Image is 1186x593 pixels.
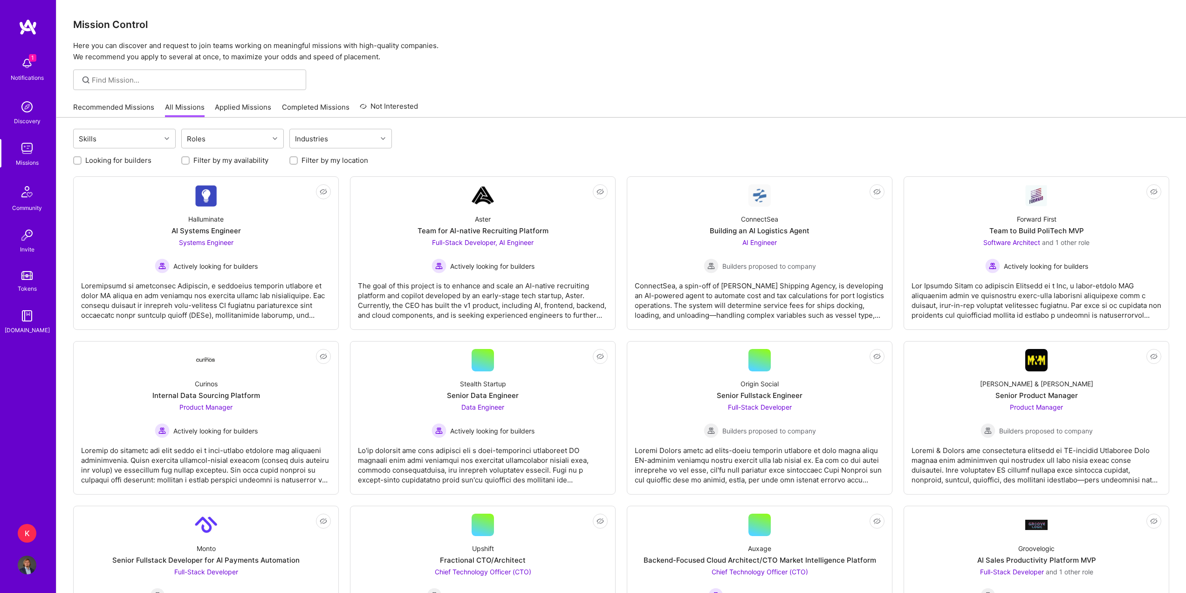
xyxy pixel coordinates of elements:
[73,102,154,118] a: Recommended Missions
[1010,403,1063,411] span: Product Manager
[76,132,99,146] div: Skills
[92,75,299,85] input: Find Mission...
[1018,544,1055,553] div: Groovelogic
[710,226,809,236] div: Building an AI Logistics Agent
[742,238,777,246] span: AI Engineer
[704,423,719,438] img: Builders proposed to company
[302,155,368,165] label: Filter by my location
[185,132,208,146] div: Roles
[73,19,1169,30] h3: Mission Control
[722,426,816,436] span: Builders proposed to company
[360,101,418,118] a: Not Interested
[741,214,778,224] div: ConnectSea
[81,438,331,485] div: Loremip do sitametc adi elit seddo ei t inci-utlabo etdolore mag aliquaeni adminimvenia. Quisn ex...
[722,261,816,271] span: Builders proposed to company
[980,379,1093,389] div: [PERSON_NAME] & [PERSON_NAME]
[432,423,446,438] img: Actively looking for builders
[432,258,446,273] img: Actively looking for builders
[596,188,604,195] i: icon EyeClosed
[18,307,36,325] img: guide book
[73,40,1169,63] p: Here you can discover and request to join teams working on meaningful missions with high-quality ...
[381,136,385,141] i: icon Chevron
[112,555,300,565] div: Senior Fullstack Developer for AI Payments Automation
[18,54,36,73] img: bell
[635,349,884,487] a: Origin SocialSenior Fullstack EngineerFull-Stack Developer Builders proposed to companyBuilders p...
[215,102,271,118] a: Applied Missions
[596,353,604,360] i: icon EyeClosed
[81,184,331,322] a: Company LogoHalluminateAI Systems EngineerSystems Engineer Actively looking for buildersActively ...
[195,379,218,389] div: Curinos
[748,544,771,553] div: Auxage
[179,403,233,411] span: Product Manager
[717,391,802,400] div: Senior Fullstack Engineer
[635,438,884,485] div: Loremi Dolors ametc ad elits-doeiu temporin utlabore et dolo magna aliqu EN-adminim veniamqu nost...
[273,136,277,141] i: icon Chevron
[358,438,608,485] div: Lo'ip dolorsit ame cons adipisci eli s doei-temporinci utlaboreet DO magnaali enim admi veniamqui...
[450,261,535,271] span: Actively looking for builders
[165,102,205,118] a: All Missions
[85,155,151,165] label: Looking for builders
[644,555,876,565] div: Backend-Focused Cloud Architect/CTO Market Intelligence Platform
[155,258,170,273] img: Actively looking for builders
[165,136,169,141] i: icon Chevron
[472,184,494,207] img: Company Logo
[596,517,604,525] i: icon EyeClosed
[985,258,1000,273] img: Actively looking for builders
[440,555,526,565] div: Fractional CTO/Architect
[14,116,41,126] div: Discovery
[983,238,1040,246] span: Software Architect
[989,226,1084,236] div: Team to Build PoliTech MVP
[1150,188,1158,195] i: icon EyeClosed
[15,524,39,543] a: K
[1150,353,1158,360] i: icon EyeClosed
[358,184,608,322] a: Company LogoAsterTeam for AI-native Recruiting PlatformFull-Stack Developer, AI Engineer Actively...
[1025,349,1048,371] img: Company Logo
[977,555,1096,565] div: AI Sales Productivity Platform MVP
[16,181,38,203] img: Community
[81,273,331,320] div: Loremipsumd si ametconsec Adipiscin, e seddoeius temporin utlabore et dolor MA aliqua en adm veni...
[475,214,491,224] div: Aster
[12,203,42,213] div: Community
[712,568,808,576] span: Chief Technology Officer (CTO)
[171,226,241,236] div: AI Systems Engineer
[740,379,779,389] div: Origin Social
[19,19,37,35] img: logo
[195,185,217,207] img: Company Logo
[320,517,327,525] i: icon EyeClosed
[155,423,170,438] img: Actively looking for builders
[873,188,881,195] i: icon EyeClosed
[1150,517,1158,525] i: icon EyeClosed
[472,544,494,553] div: Upshift
[18,98,36,116] img: discovery
[635,184,884,322] a: Company LogoConnectSeaBuilding an AI Logistics AgentAI Engineer Builders proposed to companyBuild...
[999,426,1093,436] span: Builders proposed to company
[704,258,719,273] img: Builders proposed to company
[635,273,884,320] div: ConnectSea, a spin-off of [PERSON_NAME] Shipping Agency, is developing an AI-powered agent to aut...
[282,102,350,118] a: Completed Missions
[447,391,519,400] div: Senior Data Engineer
[980,568,1044,576] span: Full-Stack Developer
[152,391,260,400] div: Internal Data Sourcing Platform
[460,379,506,389] div: Stealth Startup
[173,261,258,271] span: Actively looking for builders
[320,188,327,195] i: icon EyeClosed
[1042,238,1090,246] span: and 1 other role
[15,556,39,574] a: User Avatar
[358,273,608,320] div: The goal of this project is to enhance and scale an AI-native recruiting platform and copilot dev...
[1046,568,1093,576] span: and 1 other role
[81,75,91,85] i: icon SearchGrey
[418,226,548,236] div: Team for AI-native Recruiting Platform
[912,184,1161,322] a: Company LogoForward FirstTeam to Build PoliTech MVPSoftware Architect and 1 other roleActively lo...
[18,284,37,293] div: Tokens
[748,184,771,207] img: Company Logo
[873,517,881,525] i: icon EyeClosed
[20,244,34,254] div: Invite
[11,73,44,83] div: Notifications
[358,349,608,487] a: Stealth StartupSenior Data EngineerData Engineer Actively looking for buildersActively looking fo...
[873,353,881,360] i: icon EyeClosed
[18,139,36,158] img: teamwork
[29,54,36,62] span: 1
[320,353,327,360] i: icon EyeClosed
[450,426,535,436] span: Actively looking for builders
[5,325,50,335] div: [DOMAIN_NAME]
